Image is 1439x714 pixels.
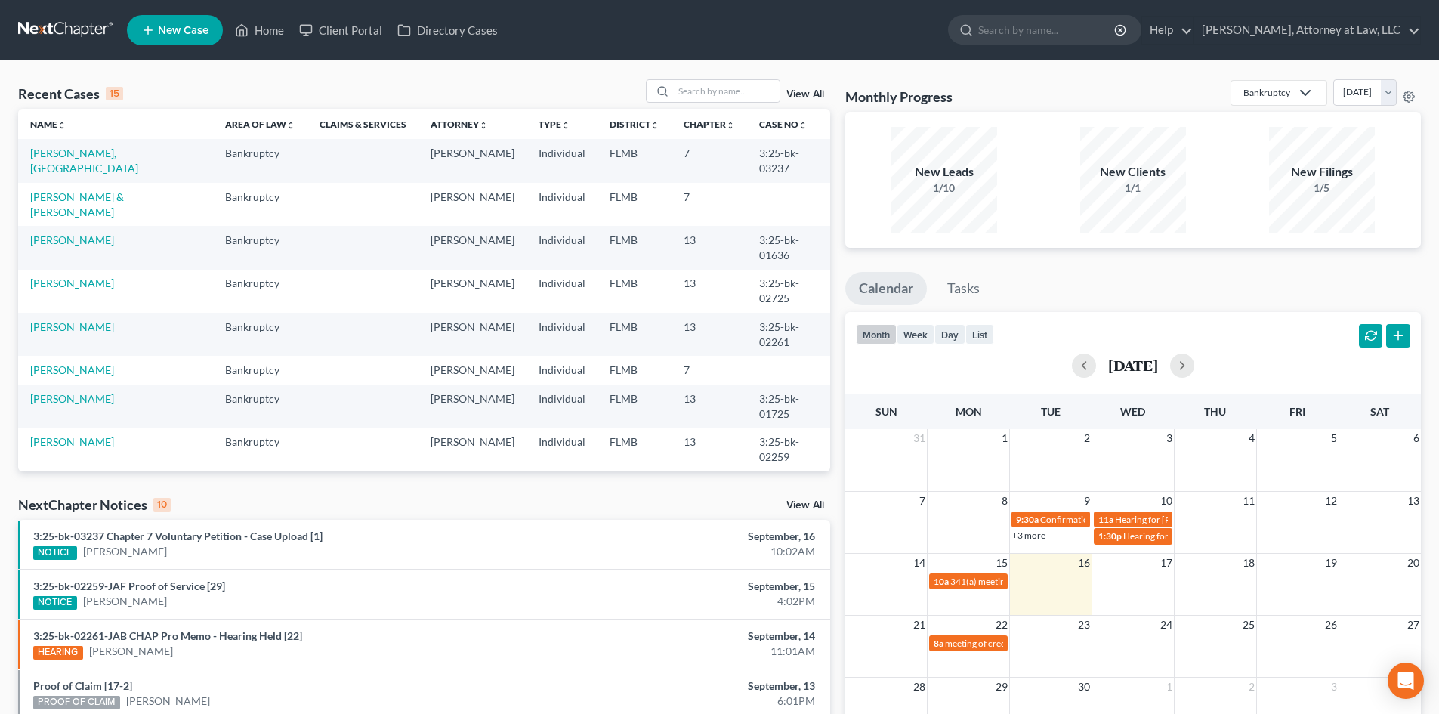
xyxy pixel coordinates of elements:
[856,324,897,345] button: month
[934,576,949,587] span: 10a
[598,356,672,384] td: FLMB
[1194,17,1420,44] a: [PERSON_NAME], Attorney at Law, LLC
[57,121,66,130] i: unfold_more
[1329,429,1339,447] span: 5
[598,471,672,515] td: FLMB
[390,17,505,44] a: Directory Cases
[747,270,829,313] td: 3:25-bk-02725
[726,121,735,130] i: unfold_more
[83,544,167,559] a: [PERSON_NAME]
[672,428,747,471] td: 13
[672,183,747,226] td: 7
[292,17,390,44] a: Client Portal
[18,85,123,103] div: Recent Cases
[994,678,1009,696] span: 29
[1080,181,1186,196] div: 1/1
[1120,405,1145,418] span: Wed
[564,529,815,544] div: September, 16
[564,694,815,709] div: 6:01PM
[153,498,171,512] div: 10
[1165,678,1174,696] span: 1
[798,121,808,130] i: unfold_more
[672,313,747,356] td: 13
[786,89,824,100] a: View All
[672,356,747,384] td: 7
[30,320,114,333] a: [PERSON_NAME]
[213,428,307,471] td: Bankruptcy
[1247,678,1256,696] span: 2
[418,385,527,428] td: [PERSON_NAME]
[564,678,815,694] div: September, 13
[564,544,815,559] div: 10:02AM
[912,678,927,696] span: 28
[527,139,598,182] td: Individual
[527,471,598,515] td: Individual
[213,313,307,356] td: Bankruptcy
[158,25,208,36] span: New Case
[994,616,1009,634] span: 22
[672,226,747,269] td: 13
[1388,663,1424,699] div: Open Intercom Messenger
[1370,405,1389,418] span: Sat
[1082,429,1092,447] span: 2
[527,226,598,269] td: Individual
[1098,530,1122,542] span: 1:30p
[610,119,659,130] a: Districtunfold_more
[1108,357,1158,373] h2: [DATE]
[213,270,307,313] td: Bankruptcy
[1159,492,1174,510] span: 10
[1243,86,1290,99] div: Bankruptcy
[527,428,598,471] td: Individual
[845,272,927,305] a: Calendar
[213,471,307,515] td: Bankruptcy
[1241,492,1256,510] span: 11
[527,356,598,384] td: Individual
[897,324,934,345] button: week
[213,183,307,226] td: Bankruptcy
[213,139,307,182] td: Bankruptcy
[431,119,488,130] a: Attorneyunfold_more
[418,313,527,356] td: [PERSON_NAME]
[912,554,927,572] span: 14
[225,119,295,130] a: Area of Lawunfold_more
[1142,17,1193,44] a: Help
[1323,616,1339,634] span: 26
[33,629,302,642] a: 3:25-bk-02261-JAB CHAP Pro Memo - Hearing Held [22]
[30,147,138,175] a: [PERSON_NAME], [GEOGRAPHIC_DATA]
[33,646,83,660] div: HEARING
[1159,616,1174,634] span: 24
[1269,163,1375,181] div: New Filings
[759,119,808,130] a: Case Nounfold_more
[307,109,418,139] th: Claims & Services
[598,183,672,226] td: FLMB
[684,119,735,130] a: Chapterunfold_more
[786,500,824,511] a: View All
[286,121,295,130] i: unfold_more
[875,405,897,418] span: Sun
[978,16,1116,44] input: Search by name...
[1076,554,1092,572] span: 16
[1406,492,1421,510] span: 13
[598,313,672,356] td: FLMB
[1247,429,1256,447] span: 4
[598,428,672,471] td: FLMB
[1082,492,1092,510] span: 9
[33,696,120,709] div: PROOF OF CLAIM
[934,638,943,649] span: 8a
[934,324,965,345] button: day
[213,226,307,269] td: Bankruptcy
[1241,554,1256,572] span: 18
[934,272,993,305] a: Tasks
[418,139,527,182] td: [PERSON_NAME]
[672,139,747,182] td: 7
[33,596,77,610] div: NOTICE
[213,385,307,428] td: Bankruptcy
[539,119,570,130] a: Typeunfold_more
[598,385,672,428] td: FLMB
[1406,554,1421,572] span: 20
[950,576,1096,587] span: 341(a) meeting for [PERSON_NAME]
[1076,678,1092,696] span: 30
[479,121,488,130] i: unfold_more
[747,139,829,182] td: 3:25-bk-03237
[1012,530,1045,541] a: +3 more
